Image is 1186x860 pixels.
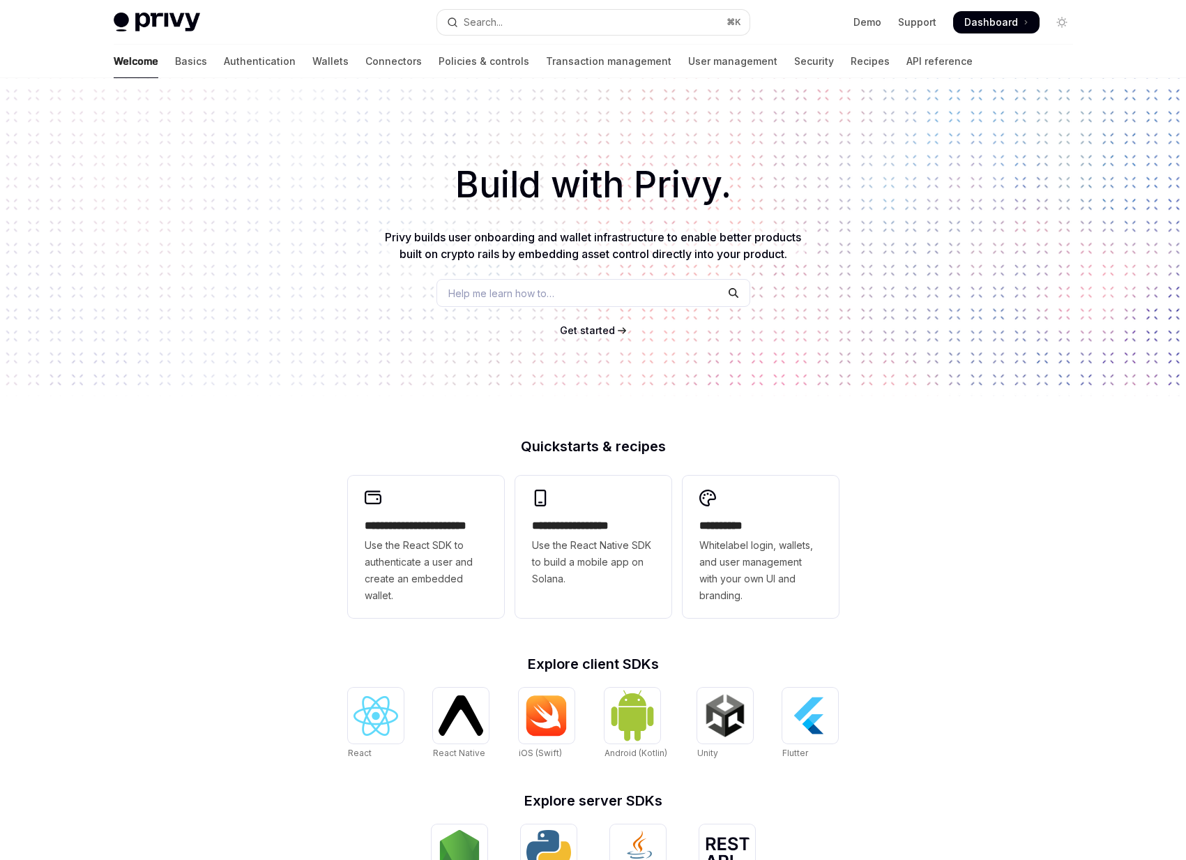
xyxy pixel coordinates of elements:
a: **** *****Whitelabel login, wallets, and user management with your own UI and branding. [683,476,839,618]
a: Connectors [365,45,422,78]
span: React Native [433,748,485,758]
a: Demo [853,15,881,29]
a: Authentication [224,45,296,78]
a: ReactReact [348,688,404,760]
a: Android (Kotlin)Android (Kotlin) [605,688,667,760]
span: iOS (Swift) [519,748,562,758]
h2: Explore client SDKs [348,657,839,671]
img: Android (Kotlin) [610,689,655,741]
span: React [348,748,372,758]
a: Transaction management [546,45,671,78]
h2: Quickstarts & recipes [348,439,839,453]
span: Unity [697,748,718,758]
button: Toggle dark mode [1051,11,1073,33]
a: API reference [906,45,973,78]
a: Support [898,15,936,29]
a: User management [688,45,777,78]
a: **** **** **** ***Use the React Native SDK to build a mobile app on Solana. [515,476,671,618]
a: Get started [560,324,615,338]
span: Privy builds user onboarding and wallet infrastructure to enable better products built on crypto ... [385,230,801,261]
span: Flutter [782,748,808,758]
a: Basics [175,45,207,78]
img: React Native [439,695,483,735]
img: light logo [114,13,200,32]
h2: Explore server SDKs [348,794,839,808]
span: ⌘ K [727,17,741,28]
span: Android (Kotlin) [605,748,667,758]
img: React [353,696,398,736]
img: iOS (Swift) [524,695,569,737]
a: FlutterFlutter [782,688,838,760]
span: Use the React Native SDK to build a mobile app on Solana. [532,537,655,587]
span: Help me learn how to… [448,286,554,301]
h1: Build with Privy. [22,158,1164,212]
a: React NativeReact Native [433,688,489,760]
a: Security [794,45,834,78]
a: Dashboard [953,11,1040,33]
span: Use the React SDK to authenticate a user and create an embedded wallet. [365,537,487,604]
span: Get started [560,324,615,336]
a: Policies & controls [439,45,529,78]
a: Wallets [312,45,349,78]
a: iOS (Swift)iOS (Swift) [519,688,575,760]
img: Flutter [788,693,833,738]
div: Search... [464,14,503,31]
span: Whitelabel login, wallets, and user management with your own UI and branding. [699,537,822,604]
a: UnityUnity [697,688,753,760]
a: Recipes [851,45,890,78]
button: Open search [437,10,750,35]
img: Unity [703,693,747,738]
a: Welcome [114,45,158,78]
span: Dashboard [964,15,1018,29]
